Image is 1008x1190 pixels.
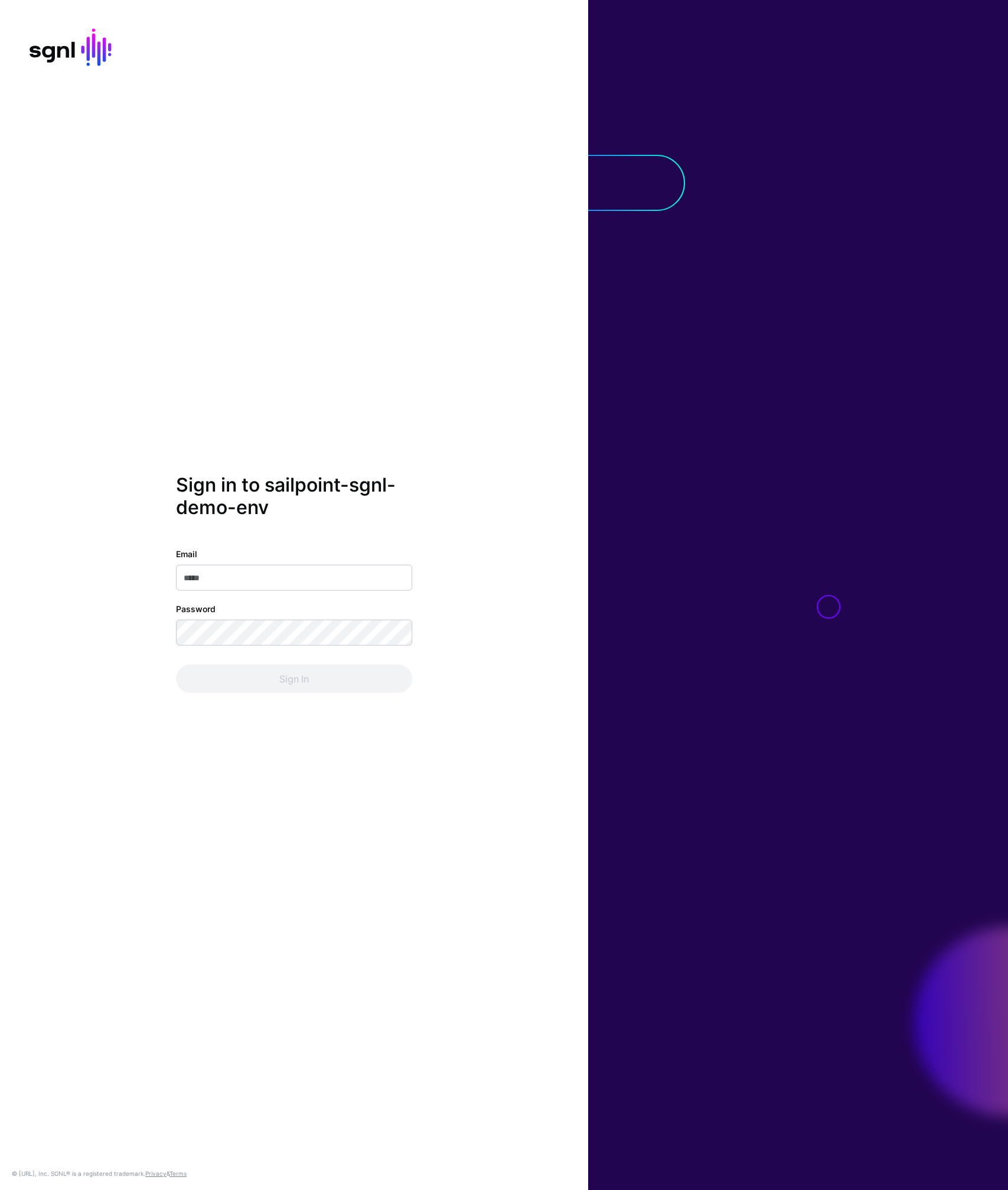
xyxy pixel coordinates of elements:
label: Password [176,602,216,614]
div: © [URL], Inc. SGNL® is a registered trademark. & [12,1169,187,1178]
a: Privacy [145,1170,167,1177]
label: Email [176,547,197,560]
a: Terms [169,1170,187,1177]
h2: Sign in to sailpoint-sgnl-demo-env [176,474,412,519]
